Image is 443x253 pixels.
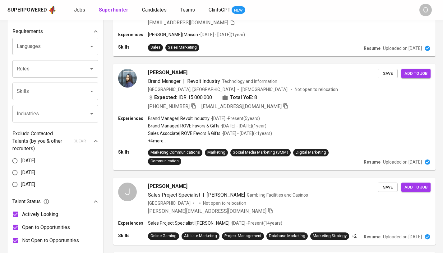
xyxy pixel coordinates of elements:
[48,5,57,15] img: app logo
[87,109,96,118] button: Open
[148,208,266,214] span: [PERSON_NAME][EMAIL_ADDRESS][DOMAIN_NAME]
[150,158,179,164] div: Communication
[210,115,260,122] p: • [DATE] - Present ( 5 years )
[118,183,137,201] div: J
[207,192,245,198] span: [PERSON_NAME]
[269,233,305,239] div: Database Marketing
[184,233,217,239] div: Affiliate Marketing
[7,5,57,15] a: Superpoweredapp logo
[154,94,177,101] b: Expected:
[22,224,70,231] span: Open to Opportunities
[207,150,225,155] div: Marketing
[21,157,35,165] span: [DATE]
[87,64,96,73] button: Open
[118,115,148,122] p: Experiences
[168,45,197,50] div: Sales Marketing
[203,191,204,199] span: |
[148,220,229,226] p: Sales Project Specialist | [PERSON_NAME]
[232,7,245,13] span: NEW
[148,123,219,129] p: Brand Manager | ROVE Favors & Gifts
[180,7,195,13] span: Teams
[313,233,347,239] div: Marketing Strategy
[187,78,220,84] span: Revolt Industry
[180,6,196,14] a: Teams
[148,200,191,206] div: [GEOGRAPHIC_DATA]
[22,237,79,244] span: Not Open to Opportunities
[148,20,228,26] span: [EMAIL_ADDRESS][DOMAIN_NAME]
[21,169,35,176] span: [DATE]
[401,183,431,192] button: Add to job
[383,234,422,240] p: Uploaded on [DATE]
[224,233,261,239] div: Project Management
[219,123,266,129] p: • [DATE] - [DATE] ( 1 year )
[198,31,245,38] p: • [DATE] - [DATE] ( 1 year )
[404,70,427,77] span: Add to job
[118,220,148,226] p: Experiences
[118,31,148,38] p: Experiences
[142,7,167,13] span: Candidates
[148,86,235,93] div: [GEOGRAPHIC_DATA], [GEOGRAPHIC_DATA]
[254,94,257,101] span: 8
[404,184,427,191] span: Add to job
[247,193,308,198] span: Gambling Facilities and Casinos
[401,69,431,79] button: Add to job
[201,103,282,109] span: [EMAIL_ADDRESS][DOMAIN_NAME]
[148,31,198,38] p: [PERSON_NAME] | Maison
[220,130,272,136] p: • [DATE] - [DATE] ( <1 years )
[148,115,210,122] p: Brand Manager | Revolt Industry
[296,150,326,155] div: Digital Marketing
[99,6,130,14] a: Superhunter
[118,44,148,50] p: Skills
[118,69,137,88] img: 4f75135a6779cbb697064d242902b9f8.png
[148,130,220,136] p: Sales Associate | ROVE Favors & Gifts
[383,159,422,165] p: Uploaded on [DATE]
[148,103,190,109] span: [PHONE_NUMBER]
[74,6,86,14] a: Jobs
[230,94,253,101] b: Total YoE:
[378,183,398,192] button: Save
[209,7,230,13] span: GlintsGPT
[148,69,187,76] span: [PERSON_NAME]
[148,138,272,144] p: +4 more ...
[118,149,148,155] p: Skills
[12,130,98,152] div: Exclude Contacted Talents (by you & other recruiters)clear
[383,45,422,51] p: Uploaded on [DATE]
[148,183,187,190] span: [PERSON_NAME]
[12,195,98,208] div: Talent Status
[148,78,181,84] span: Brand Manager
[74,7,85,13] span: Jobs
[419,4,432,16] div: O
[364,234,381,240] p: Resume
[22,211,58,218] span: Actively Looking
[241,86,288,93] span: [DEMOGRAPHIC_DATA]
[150,150,200,155] div: Marketing Communications
[295,86,338,93] p: Not open to relocation
[381,184,395,191] span: Save
[21,181,35,188] span: [DATE]
[12,130,70,152] p: Exclude Contacted Talents (by you & other recruiters)
[233,150,288,155] div: Social Media Marketing (SMM)
[229,220,282,226] p: • [DATE] - Present ( 14 years )
[364,45,381,51] p: Resume
[352,233,357,239] p: +2
[183,78,185,85] span: |
[99,7,128,13] b: Superhunter
[142,6,168,14] a: Candidates
[222,79,277,84] span: Technology and Information
[148,192,200,198] span: Sales Project Specialist
[364,159,381,165] p: Resume
[148,94,212,101] div: IDR 15.000.000
[378,69,398,79] button: Save
[7,7,47,14] div: Superpowered
[12,198,49,205] span: Talent Status
[150,233,177,239] div: Online Gaming
[87,87,96,96] button: Open
[12,28,43,35] p: Requirements
[118,232,148,239] p: Skills
[113,178,436,245] a: J[PERSON_NAME]Sales Project Specialist|[PERSON_NAME]Gambling Facilities and Casinos[GEOGRAPHIC_DA...
[209,6,245,14] a: GlintsGPT NEW
[150,45,160,50] div: Sales
[12,25,98,38] div: Requirements
[87,42,96,51] button: Open
[203,200,246,206] p: Not open to relocation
